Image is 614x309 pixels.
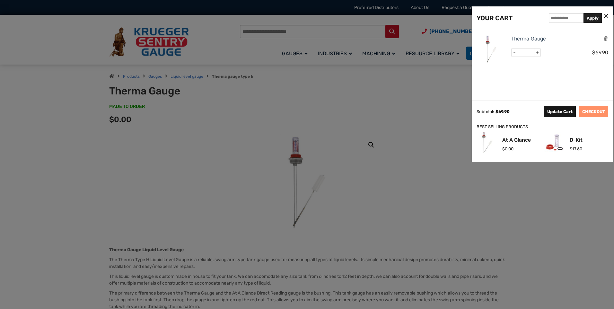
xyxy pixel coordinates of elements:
span: $ [502,146,505,151]
img: At A Glance [477,132,497,153]
button: Apply [583,13,602,23]
span: 0.00 [502,146,513,151]
a: Therma Gauge [511,35,546,43]
div: BEST SELLING PRODUCTS [477,124,608,130]
a: Remove this item [603,36,608,42]
span: $ [592,49,595,56]
img: Therma Gauge [477,35,505,64]
div: Subtotal: [477,109,494,114]
a: CHECKOUT [579,106,608,117]
span: 17.60 [570,146,582,151]
span: 69.90 [592,49,608,56]
button: Update Cart [544,106,576,117]
a: D-Kit [570,137,583,143]
a: At A Glance [502,137,531,143]
span: + [534,49,540,57]
div: YOUR CART [477,13,513,23]
span: $ [570,146,572,151]
img: D-Kit [544,132,565,153]
span: 69.90 [496,109,510,114]
span: $ [496,109,498,114]
span: - [512,49,518,57]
